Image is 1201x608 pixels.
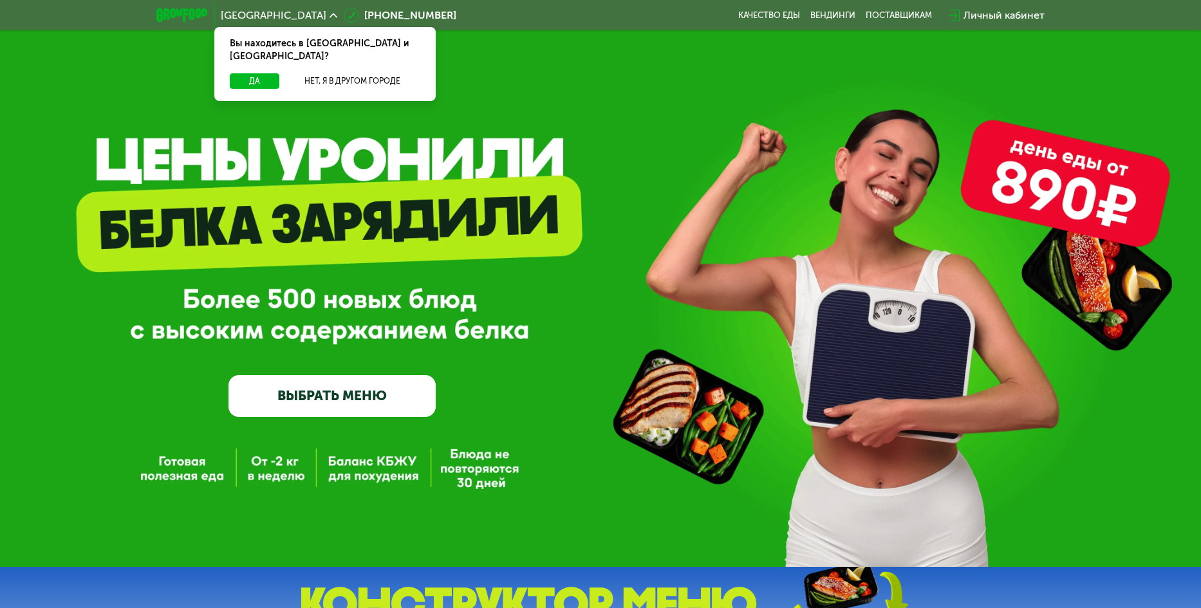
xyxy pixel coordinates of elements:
[344,8,456,23] a: [PHONE_NUMBER]
[221,10,326,21] span: [GEOGRAPHIC_DATA]
[810,10,855,21] a: Вендинги
[964,8,1045,23] div: Личный кабинет
[228,375,436,417] a: ВЫБРАТЬ МЕНЮ
[866,10,932,21] div: поставщикам
[738,10,800,21] a: Качество еды
[214,27,436,73] div: Вы находитесь в [GEOGRAPHIC_DATA] и [GEOGRAPHIC_DATA]?
[284,73,420,89] button: Нет, я в другом городе
[230,73,279,89] button: Да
